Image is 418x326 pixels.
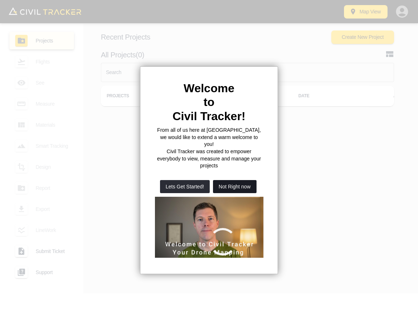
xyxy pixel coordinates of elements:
h2: Civil Tracker! [155,109,263,123]
button: Lets Get Started! [160,180,210,193]
h2: Welcome [155,81,263,95]
button: Not Right now [213,180,257,193]
p: Civil Tracker was created to empower everybody to view, measure and manage your projects [155,148,263,170]
iframe: Welcome to Civil Tracker [155,197,263,258]
h2: to [155,95,263,109]
p: From all of us here at [GEOGRAPHIC_DATA], we would like to extend a warm welcome to you! [155,127,263,148]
